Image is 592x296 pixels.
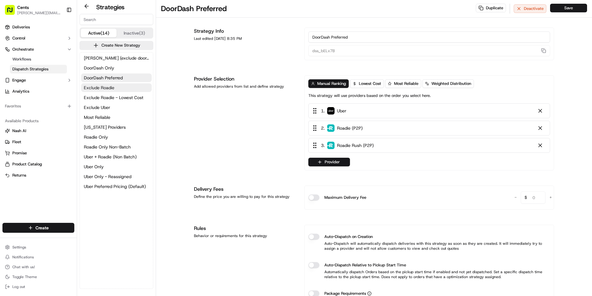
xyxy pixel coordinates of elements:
[84,65,114,71] span: DoorDash Only
[84,124,126,130] span: [US_STATE] Providers
[308,79,349,88] button: Manual Ranking
[324,234,373,240] label: Auto-Dispatch on Creation
[61,153,75,158] span: Pylon
[12,89,29,94] span: Analytics
[81,123,152,131] a: [US_STATE] Providers
[308,269,550,279] p: Automatically dispatch Orders based on the pickup start time if enabled and not yet dispatched. S...
[550,4,587,12] button: Save
[5,173,72,178] a: Returns
[2,223,74,233] button: Create
[81,172,152,181] button: Uber Only - Reassigned
[17,10,61,15] button: [PERSON_NAME][EMAIL_ADDRESS][PERSON_NAME][DOMAIN_NAME]
[2,44,74,54] button: Orchestrate
[2,116,74,126] div: Available Products
[308,93,431,98] p: This strategy will use providers based on the order you select here.
[10,65,67,73] a: Dispatch Strategies
[324,262,406,268] label: Auto-Dispatch Relative to Pickup Start Time
[311,142,374,149] div: 3 .
[194,75,297,83] h1: Provider Selection
[327,142,335,149] img: roadie-logo-v2.jpg
[50,135,101,147] a: 💻API Documentation
[5,139,72,145] a: Fleet
[6,106,16,116] img: Masood Aslam
[81,103,152,112] button: Exclude Uber
[2,126,74,136] button: Nash AI
[12,47,34,52] span: Orchestrate
[105,61,112,68] button: Start new chat
[12,255,34,260] span: Notifications
[6,59,17,70] img: 1736555255976-a54dd68f-1ca7-489b-9aae-adbdc363a1c4
[81,162,152,171] button: Uber Only
[19,96,66,101] span: Wisdom [PERSON_NAME]
[308,241,550,251] p: Auto-Dispatch will automatically dispatch deliveries with this strategy as soon as they are creat...
[84,183,146,190] span: Uber Preferred Pricing (Default)
[84,114,110,120] span: Most Reliable
[5,150,72,156] a: Promise
[2,137,74,147] button: Fleet
[96,3,125,11] h2: Strategies
[12,265,35,269] span: Chat with us!
[311,107,346,114] div: 1 .
[385,79,421,88] button: Most Reliable
[13,59,24,70] img: 1724597045416-56b7ee45-8013-43a0-a6f9-03cb97ddad50
[84,164,104,170] span: Uber Only
[2,170,74,180] button: Returns
[2,101,74,111] div: Favorites
[308,121,550,135] div: 2. Roadie (P2P)
[359,81,381,86] span: Lowest Cost
[12,77,26,83] span: Engage
[194,84,297,89] div: Add allowed providers from list and define strategy
[394,81,418,86] span: Most Reliable
[80,41,153,50] button: Create New Strategy
[350,79,384,88] button: Lowest Cost
[84,94,143,101] span: Exclude Roadie - Lowest Cost
[367,291,372,296] button: Package Requirements
[67,96,69,101] span: •
[311,125,363,131] div: 2 .
[308,158,350,166] button: Provider
[81,143,152,151] button: Roadie Only Non-Batch
[84,134,108,140] span: Roadie Only
[81,54,152,62] button: [PERSON_NAME] (exclude doordash)
[308,138,550,153] div: 3. Roadie Rush (P2P)
[16,40,111,46] input: Got a question? Start typing here...
[5,161,72,167] a: Product Catalog
[2,22,74,32] a: Deliveries
[6,90,16,102] img: Wisdom Oko
[2,148,74,158] button: Promise
[12,139,21,145] span: Fleet
[81,64,152,72] button: DoorDash Only
[81,73,152,82] button: DoorDash Preferred
[84,75,123,81] span: DoorDash Preferred
[6,139,11,144] div: 📗
[17,4,29,10] button: Cents
[70,96,83,101] span: [DATE]
[81,133,152,141] button: Roadie Only
[35,225,49,231] span: Create
[12,128,26,134] span: Nash AI
[422,79,474,88] button: Weighted Distribution
[81,182,152,191] button: Uber Preferred Pricing (Default)
[52,139,57,144] div: 💻
[2,263,74,271] button: Chat with us!
[317,81,346,86] span: Manual Ranking
[2,159,74,169] button: Product Catalog
[12,35,25,41] span: Control
[194,27,297,35] h1: Strategy Info
[81,83,152,92] button: Exclude Roadie
[337,108,346,114] span: Uber
[194,186,297,193] h1: Delivery Fees
[6,25,112,35] p: Welcome 👋
[2,282,74,291] button: Log out
[28,65,85,70] div: We're available if you need us!
[308,103,550,118] div: 1. Uber
[81,93,152,102] button: Exclude Roadie - Lowest Cost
